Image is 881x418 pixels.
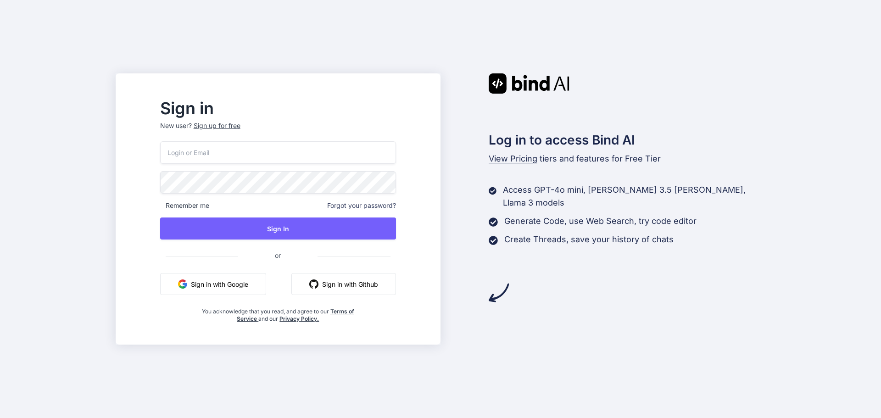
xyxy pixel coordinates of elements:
p: Access GPT-4o mini, [PERSON_NAME] 3.5 [PERSON_NAME], Llama 3 models [503,184,765,209]
a: Terms of Service [237,308,354,322]
span: Forgot your password? [327,201,396,210]
span: Remember me [160,201,209,210]
a: Privacy Policy. [279,315,319,322]
p: Generate Code, use Web Search, try code editor [504,215,697,228]
img: google [178,279,187,289]
button: Sign in with Github [291,273,396,295]
p: Create Threads, save your history of chats [504,233,674,246]
button: Sign In [160,217,396,240]
img: Bind AI logo [489,73,569,94]
h2: Sign in [160,101,396,116]
img: github [309,279,318,289]
span: View Pricing [489,154,537,163]
p: tiers and features for Free Tier [489,152,766,165]
img: arrow [489,283,509,303]
div: You acknowledge that you read, and agree to our and our [199,302,357,323]
span: or [238,244,318,267]
h2: Log in to access Bind AI [489,130,766,150]
p: New user? [160,121,396,141]
button: Sign in with Google [160,273,266,295]
input: Login or Email [160,141,396,164]
div: Sign up for free [194,121,240,130]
